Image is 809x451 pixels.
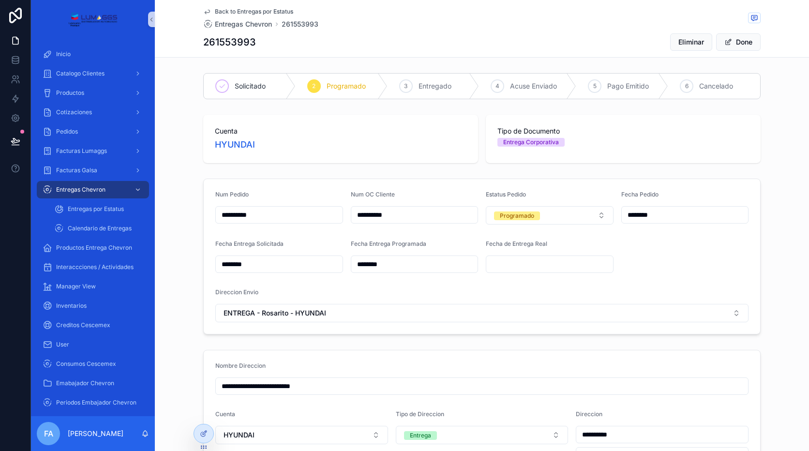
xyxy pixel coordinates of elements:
a: Inicio [37,45,149,63]
span: Catalogo Clientes [56,70,105,77]
span: Facturas Lumaggs [56,147,107,155]
a: Calendario de Entregas [48,220,149,237]
span: Tipo de Direccion [396,410,444,418]
button: Eliminar [670,33,712,51]
span: Fecha de Entrega Real [486,240,547,247]
button: Select Button [215,426,388,444]
span: 3 [404,82,407,90]
span: Entregas Chevron [215,19,272,29]
span: Calendario de Entregas [68,225,132,232]
span: Num Pedido [215,191,249,198]
h1: 261553993 [203,35,256,49]
a: 261553993 [282,19,318,29]
a: Manager View [37,278,149,295]
a: Cotizaciones [37,104,149,121]
span: Productos Entrega Chevron [56,244,132,252]
span: Fecha Entrega Solicitada [215,240,284,247]
span: Pago Emitido [607,81,649,91]
a: Facturas Galsa [37,162,149,179]
button: Done [716,33,761,51]
span: Interaccciones / Actividades [56,263,134,271]
span: 4 [495,82,499,90]
span: Fecha Entrega Programada [351,240,426,247]
a: Interaccciones / Actividades [37,258,149,276]
button: Select Button [396,426,569,444]
a: Catalogo Clientes [37,65,149,82]
a: Pedidos [37,123,149,140]
a: Entregas Chevron [37,181,149,198]
span: Entregado [419,81,451,91]
span: Entregas por Estatus [68,205,124,213]
span: Tipo de Documento [497,126,749,136]
div: scrollable content [31,39,155,416]
span: Facturas Galsa [56,166,97,174]
button: Unselect ENTREGA [404,430,437,440]
span: User [56,341,69,348]
span: Creditos Cescemex [56,321,110,329]
a: Consumos Cescemex [37,355,149,373]
span: Periodos Embajador Chevron [56,399,136,406]
span: Nombre Direccion [215,362,266,369]
span: Cuenta [215,126,466,136]
div: Entrega [410,431,431,440]
a: User [37,336,149,353]
a: HYUNDAI [215,138,255,151]
span: Cancelado [699,81,733,91]
span: 5 [593,82,597,90]
img: App logo [68,12,117,27]
a: Entregas Chevron [203,19,272,29]
span: Direccion [576,410,602,418]
span: Direccion Envio [215,288,258,296]
span: Num OC Cliente [351,191,395,198]
span: Cuenta [215,410,235,418]
span: Solicitado [235,81,266,91]
span: Inicio [56,50,71,58]
a: Creditos Cescemex [37,316,149,334]
a: Inventarios [37,297,149,315]
span: Pedidos [56,128,78,135]
span: FA [44,428,53,439]
span: 2 [312,82,315,90]
a: Back to Entregas por Estatus [203,8,293,15]
a: Productos [37,84,149,102]
span: ENTREGA - Rosarito - HYUNDAI [224,308,326,318]
a: Facturas Lumaggs [37,142,149,160]
span: Entregas Chevron [56,186,105,194]
span: Programado [327,81,366,91]
a: Emabajador Chevron [37,375,149,392]
span: Estatus Pedido [486,191,526,198]
span: Fecha Pedido [621,191,659,198]
span: Consumos Cescemex [56,360,116,368]
span: Acuse Enviado [510,81,557,91]
span: Inventarios [56,302,87,310]
span: Back to Entregas por Estatus [215,8,293,15]
div: Entrega Corporativa [503,138,559,147]
a: Entregas por Estatus [48,200,149,218]
span: Eliminar [678,37,704,47]
a: Periodos Embajador Chevron [37,394,149,411]
span: Cotizaciones [56,108,92,116]
span: 6 [685,82,689,90]
span: Manager View [56,283,96,290]
span: Emabajador Chevron [56,379,114,387]
span: Productos [56,89,84,97]
a: Productos Entrega Chevron [37,239,149,256]
div: Programado [500,211,534,220]
button: Select Button [215,304,749,322]
button: Select Button [486,206,614,225]
p: [PERSON_NAME] [68,429,123,438]
span: HYUNDAI [224,430,255,440]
